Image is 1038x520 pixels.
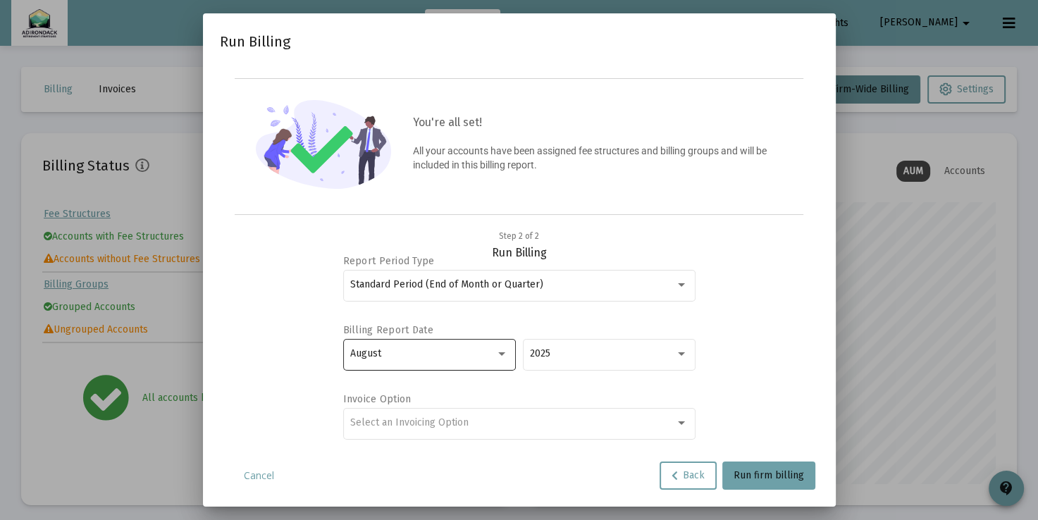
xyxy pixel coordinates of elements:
label: Invoice Option [343,393,688,405]
span: Back [672,469,705,481]
span: Standard Period (End of Month or Quarter) [350,278,543,290]
p: All your accounts have been assigned fee structures and billing groups and will be included in th... [412,144,782,172]
span: August [350,347,381,359]
button: Back [660,462,717,490]
img: confirmation [256,100,392,190]
div: Step 2 of 2 [499,229,539,243]
label: Report Period Type [343,255,688,267]
h2: Run Billing [220,30,290,53]
button: Run firm billing [722,462,815,490]
div: Run Billing [237,229,802,260]
label: Billing Report Date [343,324,688,336]
span: 2025 [530,347,550,359]
span: Select an Invoicing Option [350,416,469,428]
span: Run firm billing [734,469,804,481]
h3: You're all set! [412,113,782,132]
a: Cancel [224,469,295,483]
